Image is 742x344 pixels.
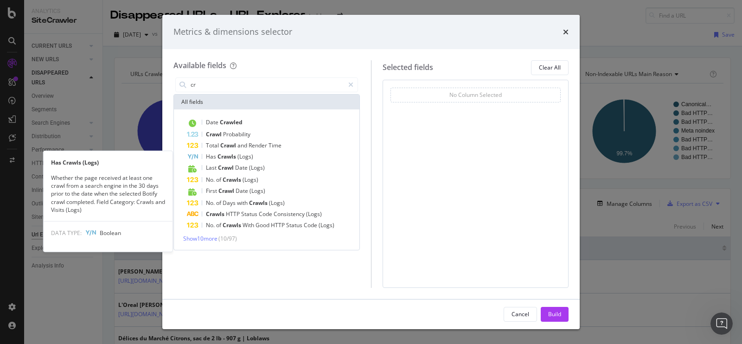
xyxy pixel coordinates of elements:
div: Botify [39,156,58,166]
img: Jenny avatar [26,155,37,166]
span: Render [249,141,269,149]
div: Available fields [173,60,226,70]
div: Selected fields [383,62,433,73]
span: Date [235,164,249,172]
div: Supported Bots [19,248,155,258]
span: of [216,221,223,229]
span: Time [269,141,281,149]
span: Crawl [218,164,235,172]
span: Code [304,221,319,229]
img: Renaud avatar [18,155,29,166]
span: (Logs) [306,210,322,218]
span: Date [236,187,249,195]
span: Help [147,282,162,288]
div: AI Agent and team can help [19,196,155,205]
span: No. [206,221,216,229]
span: of [216,199,223,207]
span: (Logs) [249,164,265,172]
button: Search for help [13,222,172,241]
p: How can we help? [19,97,167,113]
span: Total [206,141,220,149]
div: No Column Selected [449,91,502,99]
span: ( 10 / 97 ) [218,235,237,242]
button: Help [124,259,185,296]
span: Show 10 more [183,235,217,242]
div: times [563,26,569,38]
div: Clear All [539,64,561,71]
div: Metrics & dimensions selector [173,26,292,38]
span: Status [241,210,259,218]
span: Home [20,282,41,288]
span: with [237,199,249,207]
span: Code [259,210,274,218]
div: Recent messageChiara avatarRenaud avatarJenny avatarI understand you'd like to speak with a human... [9,125,176,173]
span: (Logs) [319,221,334,229]
span: Consistency [274,210,306,218]
div: Build [548,310,561,318]
img: logo [19,18,62,32]
span: (Logs) [243,176,258,184]
iframe: Intercom live chat [710,312,733,335]
div: Close [160,15,176,32]
span: Search for help [19,227,75,236]
span: Crawls [249,199,269,207]
span: Crawls [223,221,243,229]
div: Ask a question [19,186,155,196]
div: Recent message [19,133,166,142]
p: Hello [PERSON_NAME]. [19,66,167,97]
button: Build [541,307,569,322]
span: First [206,187,218,195]
span: Date [206,118,220,126]
span: Crawl [206,130,223,138]
div: Chiara avatarRenaud avatarJenny avatarI understand you'd like to speak with a human support agent... [10,139,176,173]
span: I understand you'd like to speak with a human support agent, and I'll connect you to one right aw... [39,147,434,154]
button: Cancel [504,307,537,322]
span: Has [206,153,217,160]
span: of [216,176,223,184]
img: Chiara avatar [22,147,33,159]
span: HTTP [271,221,286,229]
span: and [237,141,249,149]
div: All fields [174,95,359,109]
button: Clear All [531,60,569,75]
div: Cancel [512,310,529,318]
div: Whether the page received at least one crawl from a search engine in the 30 days prior to the dat... [44,174,173,214]
input: Search by field name [190,78,344,92]
span: Good [256,221,271,229]
span: (Logs) [237,153,253,160]
div: Ask a questionAI Agent and team can help [9,178,176,213]
div: Supported Bots [13,244,172,261]
span: Crawls [223,176,243,184]
span: (Logs) [249,187,265,195]
span: With [243,221,256,229]
span: Crawls [206,210,226,218]
button: Messages [62,259,123,296]
img: Profile image for Chiara [134,15,153,33]
span: Probability [223,130,250,138]
span: Crawl [220,141,237,149]
div: Has Crawls (Logs) [44,159,173,166]
span: Status [286,221,304,229]
span: Crawl [218,187,236,195]
span: HTTP [226,210,241,218]
img: Profile image for Renaud [117,15,135,33]
div: • 3h ago [60,156,86,166]
span: Crawls [217,153,237,160]
span: Days [223,199,237,207]
img: Profile image for Jenny [99,15,118,33]
span: Crawled [220,118,243,126]
span: (Logs) [269,199,285,207]
span: Last [206,164,218,172]
span: No. [206,199,216,207]
div: modal [162,15,580,329]
span: No. [206,176,216,184]
span: Messages [77,282,109,288]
